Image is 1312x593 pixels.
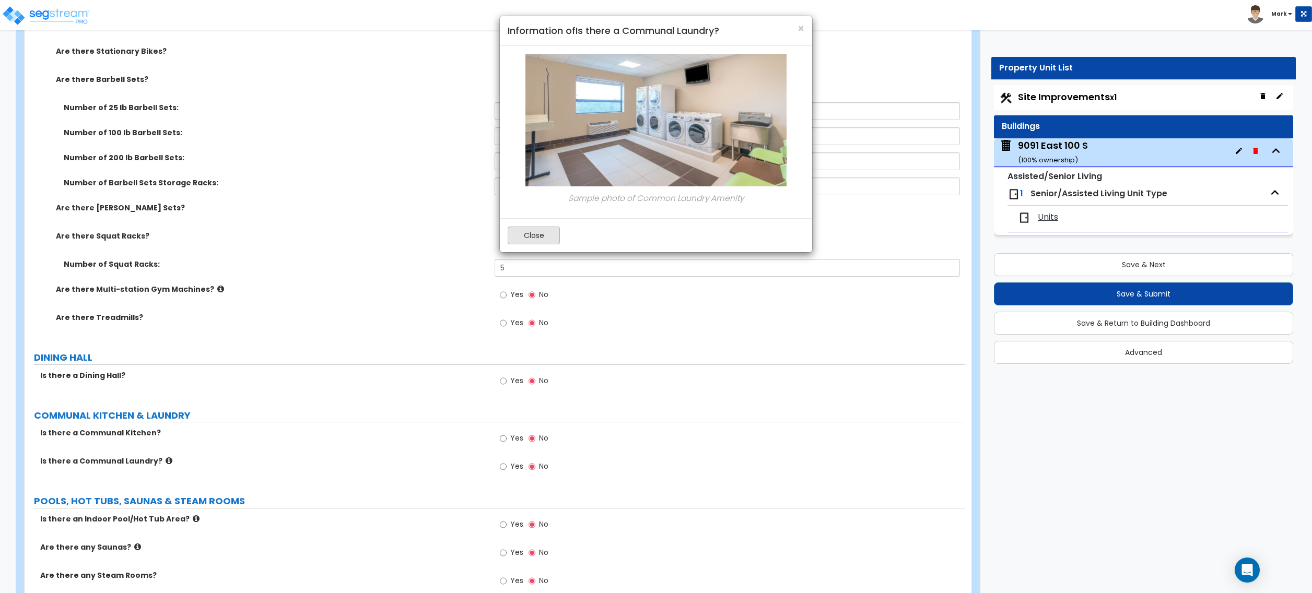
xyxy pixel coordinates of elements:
span: × [798,21,804,36]
button: Close [508,227,560,244]
em: Sample photo of Common Laundry Amenity [568,193,744,204]
div: Open Intercom Messenger [1235,558,1260,583]
button: Close [798,23,804,34]
h4: Information of Is there a Communal Laundry? [508,24,804,38]
img: 101.JPG [525,54,787,186]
